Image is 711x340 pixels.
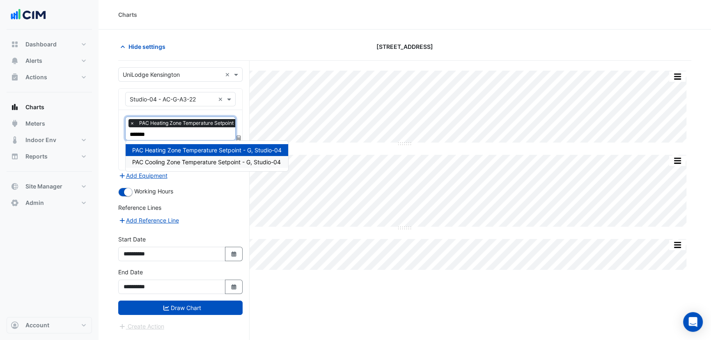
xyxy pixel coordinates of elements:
[118,301,243,315] button: Draw Chart
[7,148,92,165] button: Reports
[137,119,271,127] span: PAC Heating Zone Temperature Setpoint - G, Studio-04
[7,36,92,53] button: Dashboard
[230,250,238,257] fa-icon: Select Date
[118,39,171,54] button: Hide settings
[25,199,44,207] span: Admin
[218,95,225,103] span: Clear
[7,69,92,85] button: Actions
[25,119,45,128] span: Meters
[7,132,92,148] button: Indoor Env
[11,136,19,144] app-icon: Indoor Env
[7,53,92,69] button: Alerts
[25,103,44,111] span: Charts
[11,199,19,207] app-icon: Admin
[11,182,19,191] app-icon: Site Manager
[11,40,19,48] app-icon: Dashboard
[11,152,19,161] app-icon: Reports
[132,147,282,154] span: PAC Heating Zone Temperature Setpoint - G, Studio-04
[225,70,232,79] span: Clear
[118,171,168,180] button: Add Equipment
[118,203,161,212] label: Reference Lines
[134,188,173,195] span: Working Hours
[11,57,19,65] app-icon: Alerts
[25,152,48,161] span: Reports
[25,73,47,81] span: Actions
[7,115,92,132] button: Meters
[118,322,165,329] app-escalated-ticket-create-button: Please draw the charts first
[683,312,703,332] div: Open Intercom Messenger
[25,57,42,65] span: Alerts
[235,135,243,142] span: Choose Function
[128,119,136,127] span: ×
[7,195,92,211] button: Admin
[7,178,92,195] button: Site Manager
[25,321,49,329] span: Account
[10,7,47,23] img: Company Logo
[126,141,288,171] div: Options List
[128,42,165,51] span: Hide settings
[11,73,19,81] app-icon: Actions
[25,182,62,191] span: Site Manager
[7,317,92,333] button: Account
[118,216,179,225] button: Add Reference Line
[11,119,19,128] app-icon: Meters
[118,268,143,276] label: End Date
[118,10,137,19] div: Charts
[25,40,57,48] span: Dashboard
[132,159,281,165] span: PAC Cooling Zone Temperature Setpoint - G, Studio-04
[669,71,686,82] button: More Options
[669,156,686,166] button: More Options
[669,240,686,250] button: More Options
[25,136,56,144] span: Indoor Env
[376,42,433,51] span: [STREET_ADDRESS]
[118,235,146,244] label: Start Date
[11,103,19,111] app-icon: Charts
[7,99,92,115] button: Charts
[230,283,238,290] fa-icon: Select Date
